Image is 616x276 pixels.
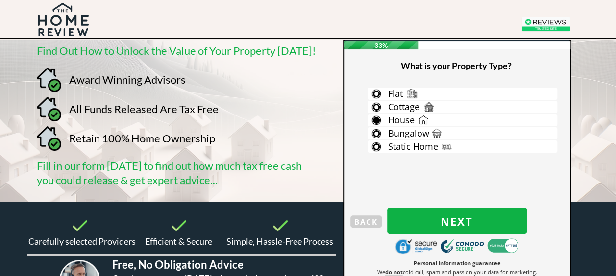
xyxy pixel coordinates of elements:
span: Static Home [388,140,438,152]
span: Award Winning Advisors [69,73,186,86]
strong: do not [385,268,403,276]
span: 33% [344,41,419,49]
span: What is your Property Type? [401,60,512,71]
span: Flat [388,88,403,99]
span: Cottage [388,101,419,113]
span: Simple, Hassle-Free Process [226,236,333,247]
button: Next [387,208,527,234]
span: Retain 100% Home Ownership [69,132,215,145]
span: Bungalow [388,127,429,139]
span: We cold call, spam and pass on your data for marketing. [377,268,537,276]
span: Free, No Obligation Advice [112,258,244,271]
span: All Funds Released Are Tax Free [69,102,219,115]
span: Carefully selected Providers [28,236,136,247]
span: Fill in our form [DATE] to find out how much tax free cash you could release & get expert advice... [37,159,302,186]
span: Efficient & Secure [145,236,212,247]
button: BACK [350,215,382,228]
span: Personal information guarantee [414,259,501,267]
span: Next [387,215,527,228]
span: House [388,114,415,126]
span: Find Out How to Unlock the Value of Your Property [DATE]! [37,44,316,57]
